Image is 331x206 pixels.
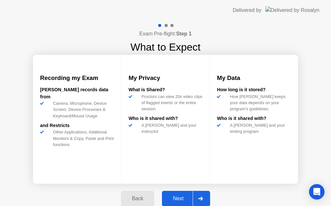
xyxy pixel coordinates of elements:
div: Delivered by [233,6,262,14]
div: How [PERSON_NAME] keeps your data depends on your program’s guidelines. [227,93,291,112]
div: What is Shared? [129,86,203,93]
div: Camera, Microphone, Device Screen, Device Processes & Keyboard/Mouse Usage [50,100,114,119]
div: [PERSON_NAME] records data from [40,86,114,100]
img: Delivered by Rosalyn [265,6,319,14]
div: Who is it shared with? [217,115,291,122]
h3: My Privacy [129,74,203,83]
h1: What to Expect [131,39,201,55]
div: Open Intercom Messenger [309,184,325,200]
b: Step 1 [176,31,192,36]
div: Proctors can view 20s video clips of flagged events or the entire session [139,93,203,112]
div: Back [123,196,152,201]
div: A [PERSON_NAME] and your testing program [227,122,291,134]
div: and Restricts [40,122,114,129]
div: A [PERSON_NAME] and your instructor [139,122,203,134]
h4: Exam Pre-flight: [139,30,192,38]
div: How long is it stored? [217,86,291,93]
h3: Recording my Exam [40,74,114,83]
h3: My Data [217,74,291,83]
div: Next [164,196,193,201]
div: Other Applications, Additional Monitors & Copy, Paste and Print functions [50,129,114,148]
div: Who is it shared with? [129,115,203,122]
